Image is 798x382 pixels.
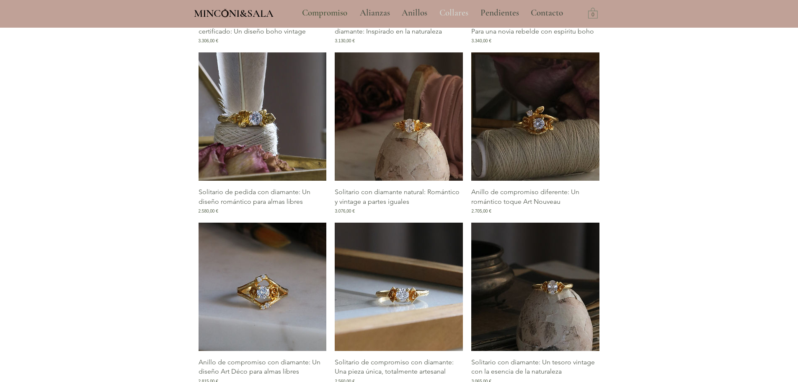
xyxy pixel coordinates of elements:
a: Compromiso [296,3,354,23]
span: 2.580,00 € [199,208,218,214]
span: 3.130,00 € [335,38,354,44]
a: Pendientes [474,3,524,23]
a: MINCONI&SALA [194,5,274,19]
p: Solitario con diamante: Un tesoro vintage con la esencia de la naturaleza [471,358,599,377]
p: Solitario de compromiso con diamante: Una pieza única, totalmente artesanal [335,358,463,377]
a: Anillo de compromiso diferente: Un romántico toque Art Nouveau2.705,00 € [471,187,599,214]
p: Solitario con diamante natural: Romántico y vintage a partes iguales [335,187,463,206]
img: Minconi Sala [222,9,229,17]
span: 2.705,00 € [471,208,491,214]
a: Collares [433,3,474,23]
span: MINCONI&SALA [194,7,274,20]
nav: Sitio [279,3,586,23]
a: Carrito con 0 ítems [588,7,598,18]
p: Anillo de compromiso diferente: Un romántico toque Art Nouveau [471,187,599,206]
a: Anillos [395,3,433,23]
span: 3.340,00 € [471,38,491,44]
p: Alianzas [356,3,394,23]
p: Anillo de compromiso con diamante: Un diseño Art Déco para almas libres [199,358,327,377]
span: 3.076,00 € [335,208,354,214]
a: Anillo de compromiso diferente y único: Para una novia rebelde con espíritu boho3.340,00 € [471,17,599,44]
text: 0 [591,12,594,18]
div: Galería de Solitario de pedida con diamante: Un diseño romántico para almas libres [199,52,327,214]
a: Anillo de compromiso estilo vintage con diamante: Inspirado en la naturaleza3.130,00 € [335,17,463,44]
div: Galería de Anillo de compromiso diferente: Un romántico toque Art Nouveau [471,52,599,214]
a: Solitario de compromiso con diamante certificado: Un diseño boho vintage3.306,00 € [199,17,327,44]
p: Anillos [398,3,431,23]
span: 3.306,00 € [199,38,218,44]
p: Solitario de pedida con diamante: Un diseño romántico para almas libres [199,187,327,206]
a: Contacto [524,3,570,23]
a: Solitario de pedida con diamante: Un diseño romántico para almas libres2.580,00 € [199,187,327,214]
p: Contacto [527,3,567,23]
p: Pendientes [476,3,523,23]
p: Collares [435,3,473,23]
a: Alianzas [354,3,395,23]
div: Galería de Solitario con diamante natural: Romántico y vintage a partes iguales [335,52,463,214]
p: Compromiso [298,3,351,23]
a: Solitario con diamante natural: Romántico y vintage a partes iguales3.076,00 € [335,187,463,214]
